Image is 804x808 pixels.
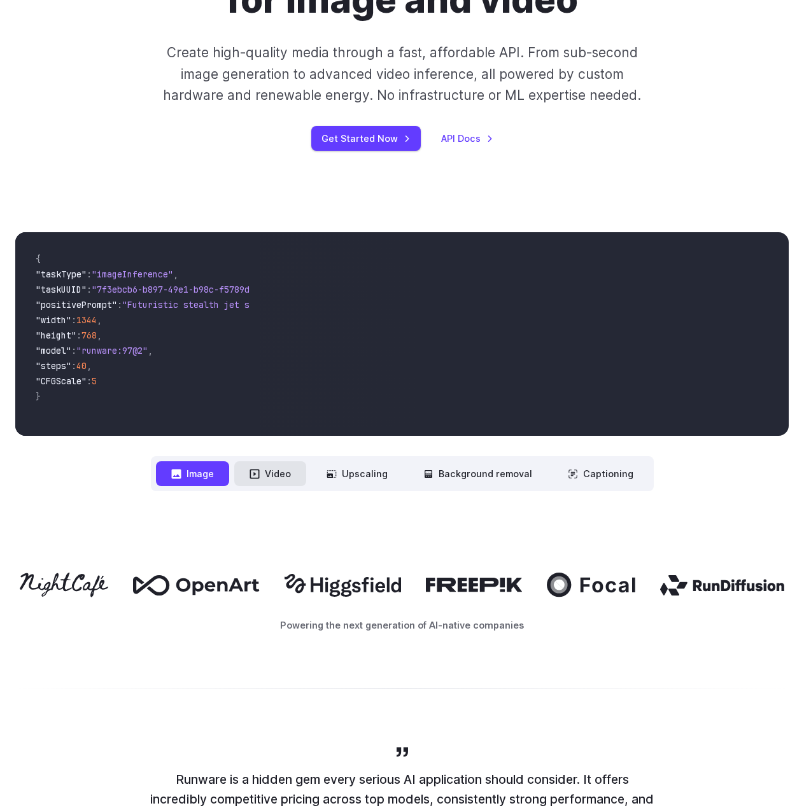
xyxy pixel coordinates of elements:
span: "positivePrompt" [36,299,117,310]
span: "Futuristic stealth jet streaking through a neon-lit cityscape with glowing purple exhaust" [122,299,586,310]
span: , [87,360,92,372]
p: Create high-quality media through a fast, affordable API. From sub-second image generation to adv... [155,42,650,106]
span: : [87,284,92,295]
span: "taskUUID" [36,284,87,295]
span: "height" [36,330,76,341]
span: : [71,360,76,372]
span: "imageInference" [92,268,173,280]
span: "runware:97@2" [76,345,148,356]
span: : [76,330,81,341]
a: Get Started Now [311,126,421,151]
span: : [87,375,92,387]
button: Background removal [408,461,547,486]
button: Image [156,461,229,486]
span: "steps" [36,360,71,372]
span: : [71,345,76,356]
span: : [117,299,122,310]
span: "width" [36,314,71,326]
span: 40 [76,360,87,372]
button: Video [234,461,306,486]
span: 1344 [76,314,97,326]
a: API Docs [441,131,493,146]
span: 5 [92,375,97,387]
span: "taskType" [36,268,87,280]
p: Powering the next generation of AI-native companies [15,618,789,632]
span: , [173,268,178,280]
span: , [148,345,153,356]
span: : [71,314,76,326]
span: : [87,268,92,280]
span: } [36,391,41,402]
span: 768 [81,330,97,341]
span: , [97,314,102,326]
span: , [97,330,102,341]
button: Captioning [553,461,649,486]
span: "CFGScale" [36,375,87,387]
span: "model" [36,345,71,356]
button: Upscaling [311,461,403,486]
span: { [36,253,41,265]
span: "7f3ebcb6-b897-49e1-b98c-f5789d2d40d7" [92,284,285,295]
